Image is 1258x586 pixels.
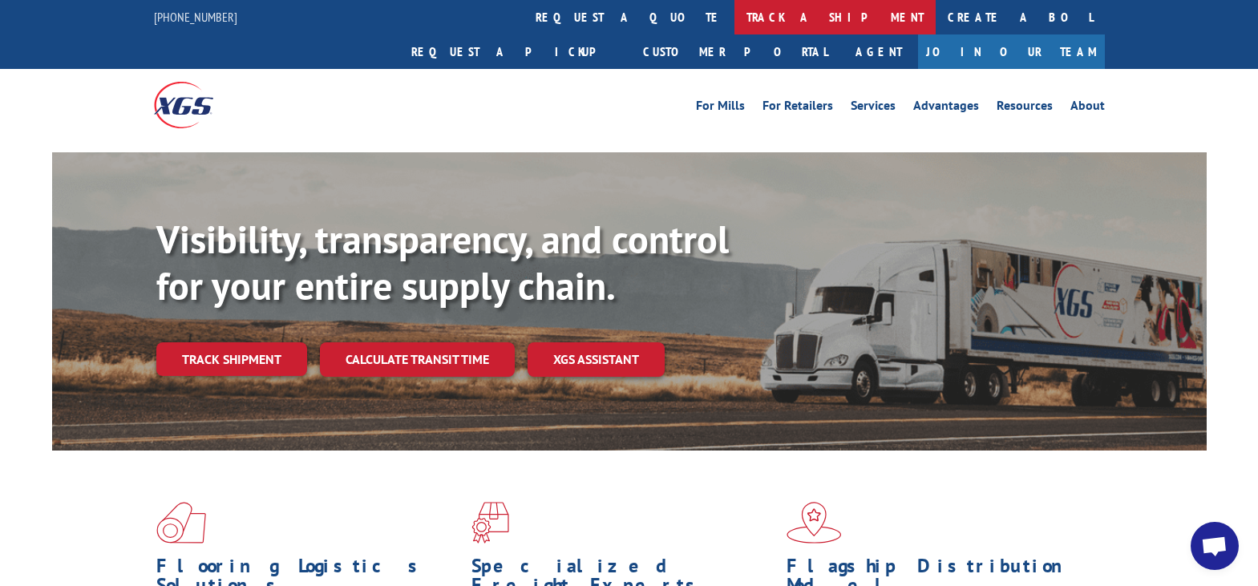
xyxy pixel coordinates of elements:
[1191,522,1239,570] div: Open chat
[471,502,509,544] img: xgs-icon-focused-on-flooring-red
[762,99,833,117] a: For Retailers
[913,99,979,117] a: Advantages
[156,342,307,376] a: Track shipment
[320,342,515,377] a: Calculate transit time
[851,99,896,117] a: Services
[156,214,729,310] b: Visibility, transparency, and control for your entire supply chain.
[156,502,206,544] img: xgs-icon-total-supply-chain-intelligence-red
[631,34,839,69] a: Customer Portal
[528,342,665,377] a: XGS ASSISTANT
[1070,99,1105,117] a: About
[154,9,237,25] a: [PHONE_NUMBER]
[997,99,1053,117] a: Resources
[787,502,842,544] img: xgs-icon-flagship-distribution-model-red
[839,34,918,69] a: Agent
[918,34,1105,69] a: Join Our Team
[696,99,745,117] a: For Mills
[399,34,631,69] a: Request a pickup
